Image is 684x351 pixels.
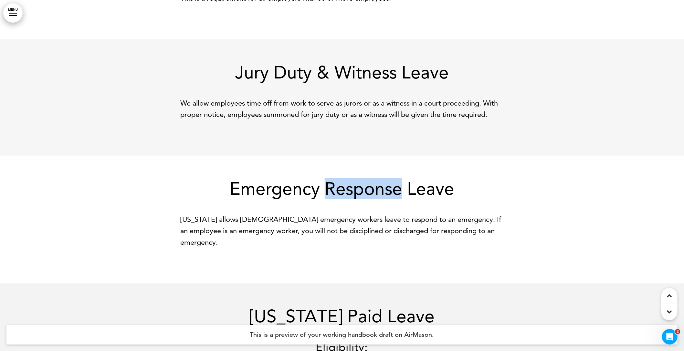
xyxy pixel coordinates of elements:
[6,325,678,345] h4: This is a preview of your working handbook draft on AirMason.
[181,98,504,120] p: We allow employees time off from work to serve as jurors or as a witness in a court proceeding. W...
[181,308,504,325] h1: [US_STATE] Paid Leave
[181,64,504,81] h1: Jury Duty & Witness Leave
[181,180,504,198] h1: Emergency Response Leave
[181,214,504,248] p: [US_STATE] allows [DEMOGRAPHIC_DATA] emergency workers leave to respond to an emergency. If an em...
[675,329,680,334] span: 2
[3,3,23,23] a: MENU
[662,329,678,345] iframe: Intercom live chat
